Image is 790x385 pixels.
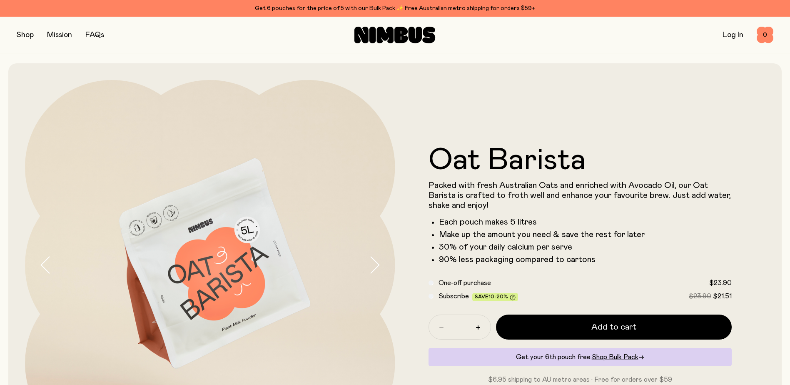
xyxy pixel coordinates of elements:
[439,242,732,252] li: 30% of your daily calcium per serve
[591,321,636,333] span: Add to cart
[429,180,732,210] p: Packed with fresh Australian Oats and enriched with Avocado Oil, our Oat Barista is crafted to fr...
[17,3,773,13] div: Get 6 pouches for the price of 5 with our Bulk Pack ✨ Free Australian metro shipping for orders $59+
[439,217,732,227] li: Each pouch makes 5 litres
[757,27,773,43] button: 0
[488,294,508,299] span: 10-20%
[496,315,732,340] button: Add to cart
[713,293,732,300] span: $21.51
[85,31,104,39] a: FAQs
[592,354,638,360] span: Shop Bulk Pack
[592,354,644,360] a: Shop Bulk Pack→
[475,294,516,300] span: Save
[689,293,711,300] span: $23.90
[429,375,732,385] p: $6.95 shipping to AU metro areas · Free for orders over $59
[439,280,491,286] span: One-off purchase
[709,280,732,286] span: $23.90
[439,255,732,265] li: 90% less packaging compared to cartons
[429,145,732,175] h1: Oat Barista
[429,348,732,366] div: Get your 6th pouch free.
[723,31,743,39] a: Log In
[439,230,732,240] li: Make up the amount you need & save the rest for later
[439,293,469,300] span: Subscribe
[47,31,72,39] a: Mission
